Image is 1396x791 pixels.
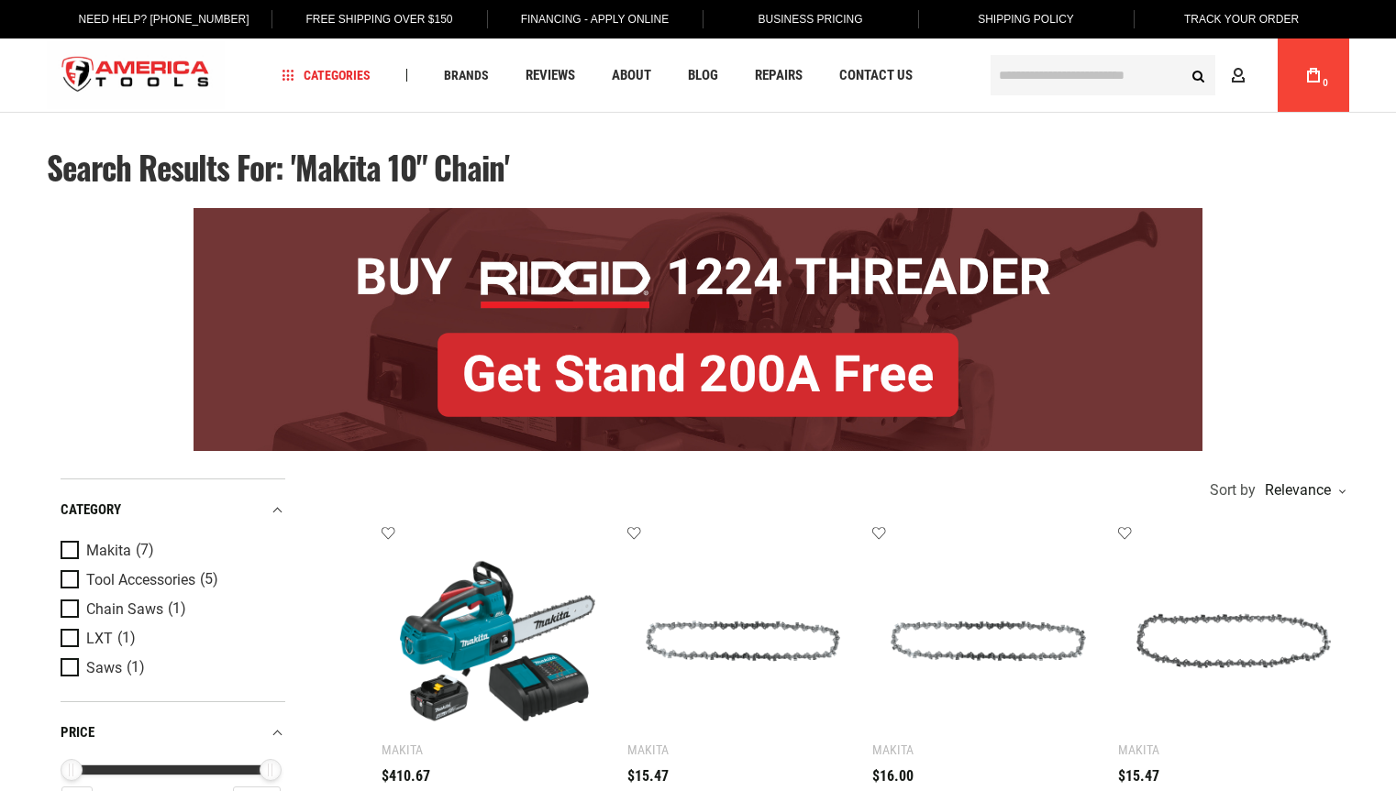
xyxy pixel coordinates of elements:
a: Chain Saws (1) [61,599,281,620]
span: LXT [86,631,113,647]
span: About [612,69,651,82]
span: (1) [117,631,136,646]
a: LXT (1) [61,629,281,649]
span: Blog [688,69,718,82]
a: 0 [1296,38,1331,112]
a: Saws (1) [61,658,281,678]
a: Makita (7) [61,541,281,561]
span: Tool Accessories [86,572,195,588]
span: Chain Saws [86,601,163,618]
a: Reviews [517,63,583,88]
a: Brands [436,63,497,88]
span: (5) [200,572,218,588]
span: $15.47 [1118,769,1159,784]
div: Makita [1118,742,1159,757]
button: Search [1180,58,1215,93]
span: Brands [444,69,489,82]
span: Repairs [755,69,803,82]
img: BOGO: Buy RIDGID® 1224 Threader, Get Stand 200A Free! [194,208,1202,451]
img: MAKITA E-00212 10 [1136,544,1332,739]
img: America Tools [47,41,225,110]
a: BOGO: Buy RIDGID® 1224 Threader, Get Stand 200A Free! [194,208,1202,222]
div: price [61,720,285,745]
a: store logo [47,41,225,110]
div: Relevance [1260,483,1345,498]
span: 0 [1323,78,1328,88]
a: About [604,63,659,88]
span: Search results for: 'makita 10" chain' [47,143,509,191]
img: MAKITA E-12740 10 [646,544,841,739]
a: Categories [274,63,379,88]
span: (1) [127,660,145,676]
span: (1) [168,601,186,617]
span: $15.47 [627,769,669,784]
img: MAKITA E-02434 10 [891,544,1086,739]
a: Repairs [747,63,811,88]
a: Blog [680,63,726,88]
span: $410.67 [382,769,430,784]
span: Contact Us [839,69,913,82]
div: Makita [872,742,914,757]
span: $16.00 [872,769,914,784]
div: Makita [382,742,423,757]
span: Categories [283,69,371,82]
span: (7) [136,543,154,558]
img: MAKITA XCU06SM1 18V LXT® LITHIUM-ION BRUSHLESS CORDLESS 10 [400,544,595,739]
span: Saws [86,660,122,676]
span: Makita [86,543,131,559]
a: Contact Us [831,63,921,88]
span: Reviews [526,69,575,82]
a: Tool Accessories (5) [61,570,281,590]
div: category [61,498,285,522]
span: Shipping Policy [978,13,1074,26]
div: Makita [627,742,669,757]
span: Sort by [1210,483,1256,498]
